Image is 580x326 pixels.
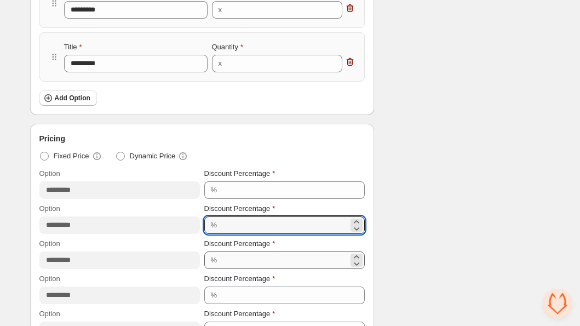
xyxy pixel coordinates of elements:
div: % [211,220,217,231]
label: Discount Percentage [204,203,275,214]
div: % [211,290,217,301]
span: Dynamic Price [130,151,176,162]
span: Fixed Price [54,151,89,162]
div: % [211,185,217,196]
label: Option [39,308,60,319]
label: Discount Percentage [204,273,275,284]
div: x [219,4,222,15]
label: Title [64,42,82,53]
label: Discount Percentage [204,308,275,319]
div: % [211,255,217,266]
div: Open chat [543,289,572,318]
label: Option [39,168,60,179]
span: Pricing [39,133,65,144]
label: Discount Percentage [204,238,275,249]
button: Add Option [39,90,97,106]
label: Quantity [212,42,243,53]
span: Add Option [55,94,90,102]
label: Option [39,273,60,284]
label: Option [39,203,60,214]
label: Discount Percentage [204,168,275,179]
label: Option [39,238,60,249]
div: x [219,58,222,69]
